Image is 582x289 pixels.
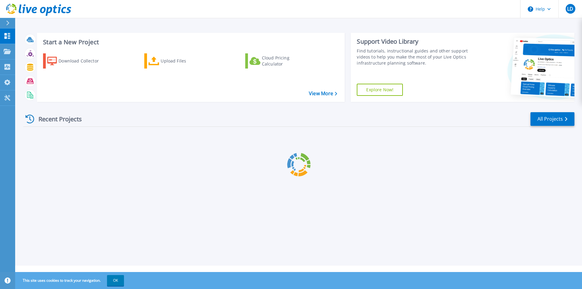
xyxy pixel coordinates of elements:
[144,53,212,69] a: Upload Files
[161,55,209,67] div: Upload Files
[357,84,403,96] a: Explore Now!
[107,275,124,286] button: OK
[245,53,313,69] a: Cloud Pricing Calculator
[43,39,337,45] h3: Start a New Project
[357,48,471,66] div: Find tutorials, instructional guides and other support videos to help you make the most of your L...
[357,38,471,45] div: Support Video Library
[309,91,337,96] a: View More
[262,55,310,67] div: Cloud Pricing Calculator
[43,53,111,69] a: Download Collector
[17,275,124,286] span: This site uses cookies to track your navigation.
[59,55,107,67] div: Download Collector
[567,6,573,11] span: LD
[23,112,90,126] div: Recent Projects
[530,112,574,126] a: All Projects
